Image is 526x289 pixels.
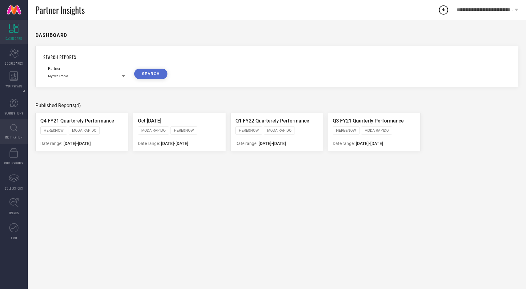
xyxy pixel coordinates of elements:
[43,54,510,60] h1: SEARCH REPORTS
[259,141,286,146] span: [DATE] - [DATE]
[438,4,449,15] div: Open download list
[35,4,85,16] span: Partner Insights
[336,128,356,133] span: HERE&NOW
[5,186,23,191] span: COLLECTIONS
[11,235,17,240] span: FWD
[35,32,67,38] h1: DASHBOARD
[40,141,62,146] span: Date range:
[239,128,259,133] span: HERE&NOW
[40,118,114,124] span: Q4 FY21 Quarterely Performance
[6,36,22,41] span: DASHBOARD
[235,141,257,146] span: Date range:
[161,141,188,146] span: [DATE] - [DATE]
[356,141,383,146] span: [DATE] - [DATE]
[138,118,161,124] span: Oct-[DATE]
[235,118,309,124] span: Q1 FY22 Quarterely Performance
[141,128,166,133] span: MODA RAPIDO
[138,141,160,146] span: Date range:
[333,141,355,146] span: Date range:
[5,135,22,139] span: INSPIRATION
[267,128,291,133] span: MODA RAPIDO
[333,118,404,124] span: Q3 FY21 Quarterly Performance
[9,211,19,215] span: TRENDS
[174,128,194,133] span: HERE&NOW
[4,161,23,165] span: CDC INSIGHTS
[6,84,22,88] span: WORKSPACE
[134,69,167,79] button: SEARCH
[63,141,91,146] span: [DATE] - [DATE]
[35,102,518,108] div: Published Reports (4)
[364,128,389,133] span: MODA RAPIDO
[5,61,23,66] span: SCORECARDS
[72,128,96,133] span: MODA RAPIDO
[48,66,125,71] div: Partner
[44,128,64,133] span: HERE&NOW
[5,111,23,115] span: SUGGESTIONS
